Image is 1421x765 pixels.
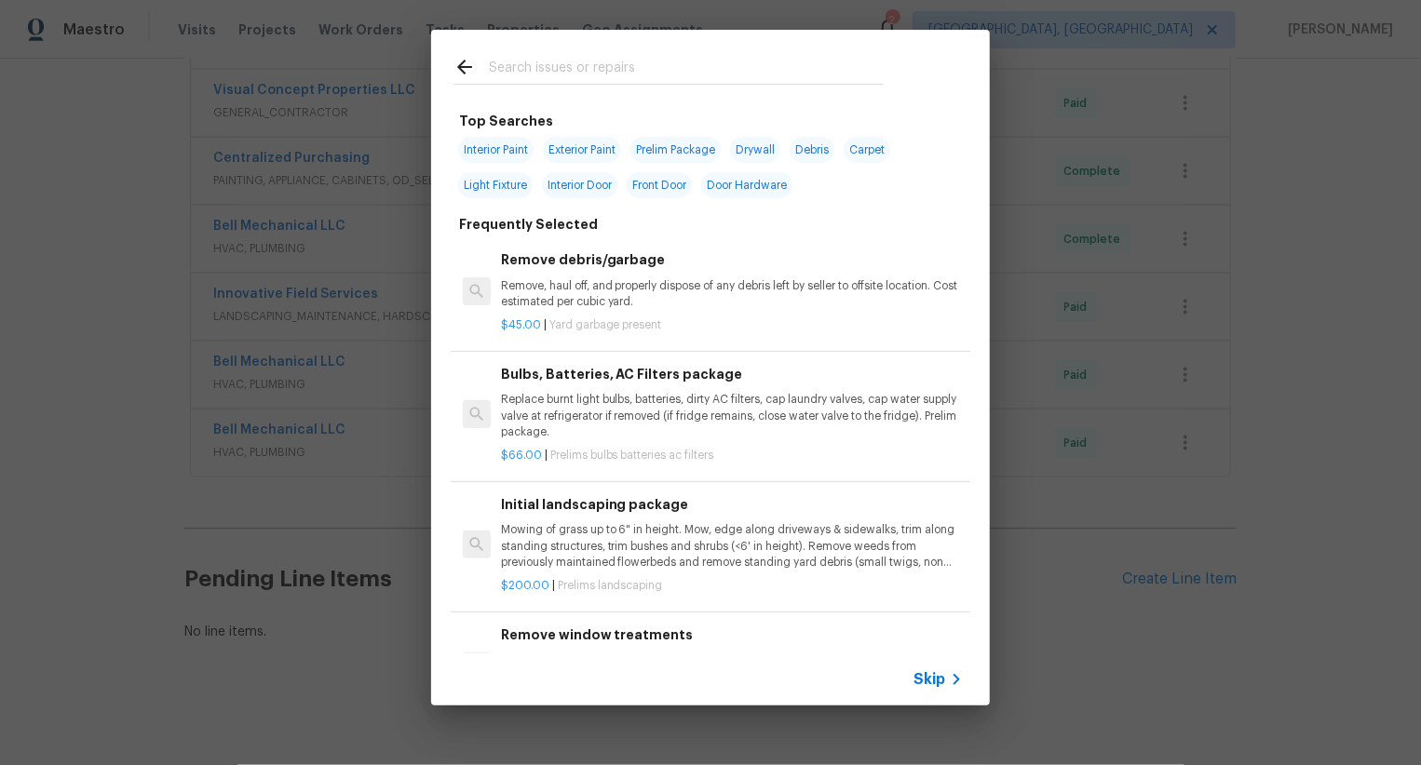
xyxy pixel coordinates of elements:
h6: Top Searches [459,111,553,131]
span: Carpet [844,137,890,163]
span: Prelims landscaping [558,580,663,591]
span: Light Fixture [458,172,533,198]
span: Prelims bulbs batteries ac filters [550,450,714,461]
p: | [501,448,963,463]
span: Door Hardware [701,172,792,198]
p: Replace burnt light bulbs, batteries, dirty AC filters, cap laundry valves, cap water supply valv... [501,392,963,439]
h6: Remove window treatments [501,624,963,645]
h6: Bulbs, Batteries, AC Filters package [501,364,963,384]
p: Mowing of grass up to 6" in height. Mow, edge along driveways & sidewalks, trim along standing st... [501,522,963,570]
p: Remove, haul off, and properly dispose of any debris left by seller to offsite location. Cost est... [501,278,963,310]
span: $66.00 [501,450,542,461]
input: Search issues or repairs [489,56,884,84]
span: Debris [790,137,834,163]
span: Interior Door [542,172,617,198]
span: Prelim Package [630,137,721,163]
p: | [501,317,963,333]
span: $45.00 [501,319,541,330]
span: Exterior Paint [543,137,621,163]
span: Skip [913,670,945,689]
span: Front Door [627,172,692,198]
p: | [501,578,963,594]
span: $200.00 [501,580,549,591]
span: Yard garbage present [549,319,662,330]
h6: Frequently Selected [459,214,598,235]
h6: Remove debris/garbage [501,249,963,270]
h6: Initial landscaping package [501,494,963,515]
span: Drywall [730,137,780,163]
span: Interior Paint [458,137,534,163]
